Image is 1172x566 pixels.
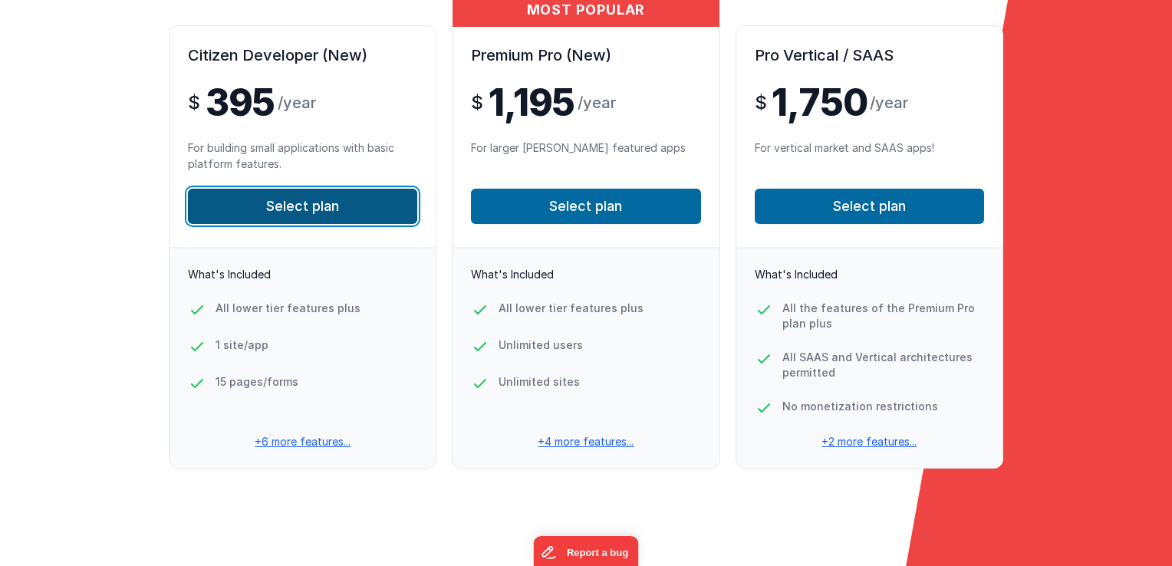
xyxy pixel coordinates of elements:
p: All lower tier features plus [216,301,360,316]
span: /year [278,92,316,114]
span: 1,750 [772,84,867,121]
p: For building small applications with basic platform features. [188,140,417,170]
p: 1 site/app [216,337,268,353]
p: +6 more features... [170,434,436,449]
p: What's Included [755,267,984,282]
p: What's Included [471,267,700,282]
button: Select plan [471,189,700,224]
p: All the features of the Premium Pro plan plus [782,301,984,331]
p: 15 pages/forms [216,374,298,390]
button: Select plan [755,189,984,224]
p: +2 more features... [736,434,1002,449]
span: /year [870,92,908,114]
p: What's Included [188,267,417,282]
button: Select plan [188,189,417,224]
p: Unlimited sites [499,374,580,390]
h3: Citizen Developer (New) [188,44,417,66]
p: All lower tier features plus [499,301,644,316]
span: 395 [206,84,275,121]
span: $ [755,90,766,115]
span: $ [471,90,482,115]
p: All SAAS and Vertical architectures permitted [782,350,984,380]
p: For larger [PERSON_NAME] featured apps [471,140,700,170]
span: 1,195 [489,84,574,121]
span: $ [188,90,199,115]
p: For vertical market and SAAS apps! [755,140,984,170]
p: +4 more features... [453,434,719,449]
p: Unlimited users [499,337,583,353]
span: /year [578,92,616,114]
h3: Pro Vertical / SAAS [755,44,984,66]
p: No monetization restrictions [782,399,938,414]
